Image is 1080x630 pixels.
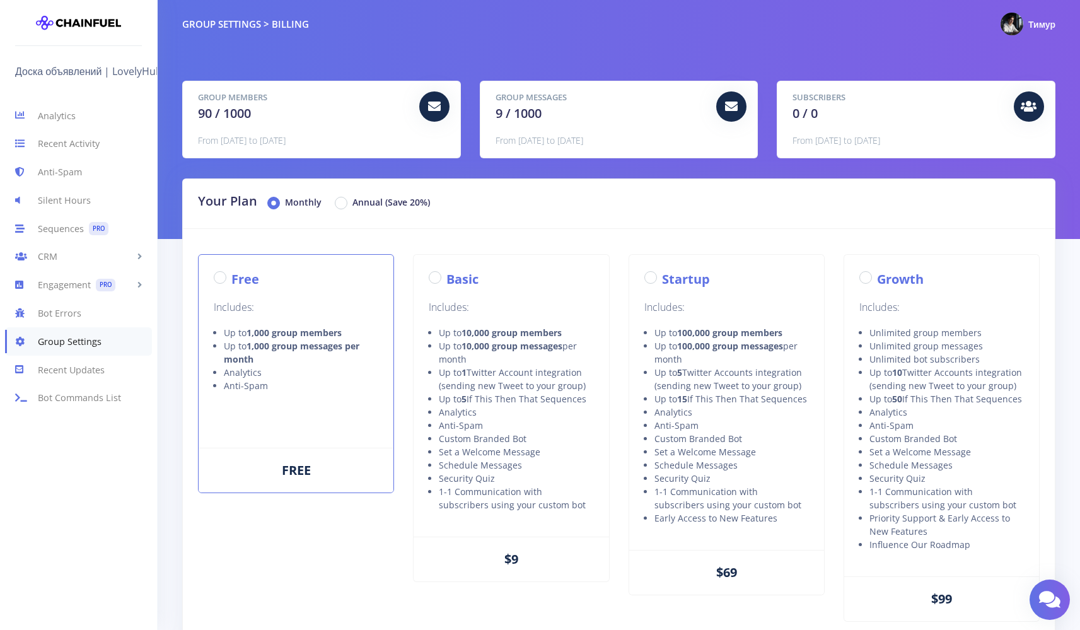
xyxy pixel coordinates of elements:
[446,270,479,289] label: Basic
[869,326,1024,339] li: Unlimited group members
[654,326,809,339] li: Up to
[654,458,809,472] li: Schedule Messages
[198,134,286,146] span: From [DATE] to [DATE]
[1028,18,1055,30] span: Тимур
[96,279,115,292] span: PRO
[182,17,309,32] div: Group Settings > Billing
[15,61,170,81] a: Доска объявлений | LovelyHub
[654,419,809,432] li: Anti-Spam
[654,485,809,511] li: 1-1 Communication with subscribers using your custom bot
[247,327,342,339] strong: 1,000 group members
[931,590,952,607] span: $99
[654,392,809,405] li: Up to If This Then That Sequences
[439,472,593,485] li: Security Quiz
[89,222,108,235] span: PRO
[869,458,1024,472] li: Schedule Messages
[677,393,687,405] strong: 15
[462,366,467,378] strong: 1
[869,405,1024,419] li: Analytics
[198,105,251,122] span: 90 / 1000
[869,538,1024,551] li: Influence Our Roadmap
[1001,13,1023,35] img: @Ganiullin Photo
[869,339,1024,353] li: Unlimited group messages
[662,270,710,289] label: Startup
[677,366,682,378] strong: 5
[439,392,593,405] li: Up to If This Then That Sequences
[869,419,1024,432] li: Anti-Spam
[892,393,902,405] strong: 50
[5,327,152,356] a: Group Settings
[36,10,121,35] img: chainfuel-logo
[439,339,593,366] li: Up to per month
[224,366,378,379] li: Analytics
[654,339,809,366] li: Up to per month
[439,485,593,511] li: 1-1 Communication with subscribers using your custom bot
[793,91,1004,104] h5: Subscribers
[877,270,924,289] label: Growth
[198,192,1040,211] h2: Your Plan
[869,472,1024,485] li: Security Quiz
[892,366,902,378] strong: 10
[654,405,809,419] li: Analytics
[496,91,707,104] h5: Group Messages
[654,432,809,445] li: Custom Branded Bot
[429,299,593,316] p: Includes:
[439,458,593,472] li: Schedule Messages
[198,91,410,104] h5: Group Members
[990,10,1055,38] a: @Ganiullin Photo Тимур
[496,134,583,146] span: From [DATE] to [DATE]
[439,419,593,432] li: Anti-Spam
[439,445,593,458] li: Set a Welcome Message
[869,432,1024,445] li: Custom Branded Bot
[439,326,593,339] li: Up to
[716,564,737,581] span: $69
[869,353,1024,366] li: Unlimited bot subscribers
[869,511,1024,538] li: Priority Support & Early Access to New Features
[462,340,562,352] strong: 10,000 group messages
[654,472,809,485] li: Security Quiz
[224,340,359,365] strong: 1,000 group messages per month
[677,340,783,352] strong: 100,000 group messages
[231,270,259,289] label: Free
[859,299,1024,316] p: Includes:
[439,405,593,419] li: Analytics
[462,393,467,405] strong: 5
[439,432,593,445] li: Custom Branded Bot
[282,462,311,479] span: FREE
[496,105,542,122] span: 9 / 1000
[504,551,518,568] span: $9
[869,445,1024,458] li: Set a Welcome Message
[224,339,378,366] li: Up to
[793,105,818,122] span: 0 / 0
[224,326,378,339] li: Up to
[869,366,1024,392] li: Up to Twitter Accounts integration (sending new Tweet to your group)
[654,511,809,525] li: Early Access to New Features
[654,445,809,458] li: Set a Welcome Message
[869,392,1024,405] li: Up to If This Then That Sequences
[224,379,378,392] li: Anti-Spam
[654,366,809,392] li: Up to Twitter Accounts integration (sending new Tweet to your group)
[352,195,430,211] label: Annual (Save 20%)
[793,134,880,146] span: From [DATE] to [DATE]
[869,485,1024,511] li: 1-1 Communication with subscribers using your custom bot
[285,195,322,211] label: Monthly
[677,327,782,339] strong: 100,000 group members
[214,299,378,316] p: Includes:
[462,327,562,339] strong: 10,000 group members
[644,299,809,316] p: Includes:
[439,366,593,392] li: Up to Twitter Account integration (sending new Tweet to your group)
